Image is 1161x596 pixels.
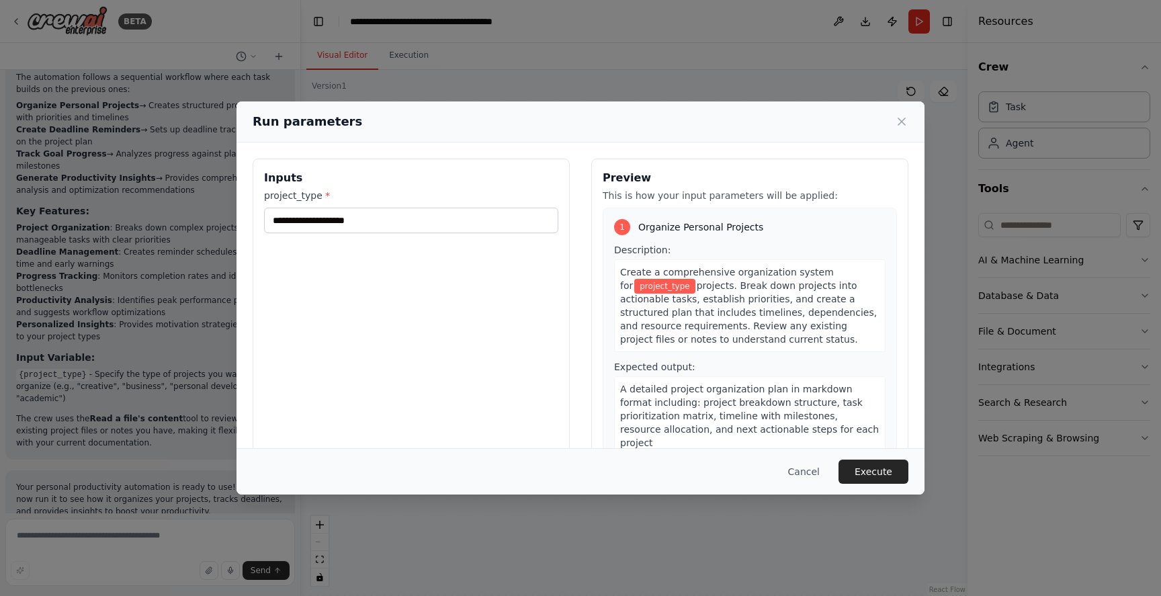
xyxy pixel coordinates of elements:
[777,460,830,484] button: Cancel
[614,245,671,255] span: Description:
[264,189,558,202] label: project_type
[614,361,695,372] span: Expected output:
[253,112,362,131] h2: Run parameters
[603,189,897,202] p: This is how your input parameters will be applied:
[603,170,897,186] h3: Preview
[620,267,834,291] span: Create a comprehensive organization system for
[620,280,877,345] span: projects. Break down projects into actionable tasks, establish priorities, and create a structure...
[614,219,630,235] div: 1
[634,279,695,294] span: Variable: project_type
[264,170,558,186] h3: Inputs
[638,220,763,234] span: Organize Personal Projects
[620,384,879,448] span: A detailed project organization plan in markdown format including: project breakdown structure, t...
[838,460,908,484] button: Execute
